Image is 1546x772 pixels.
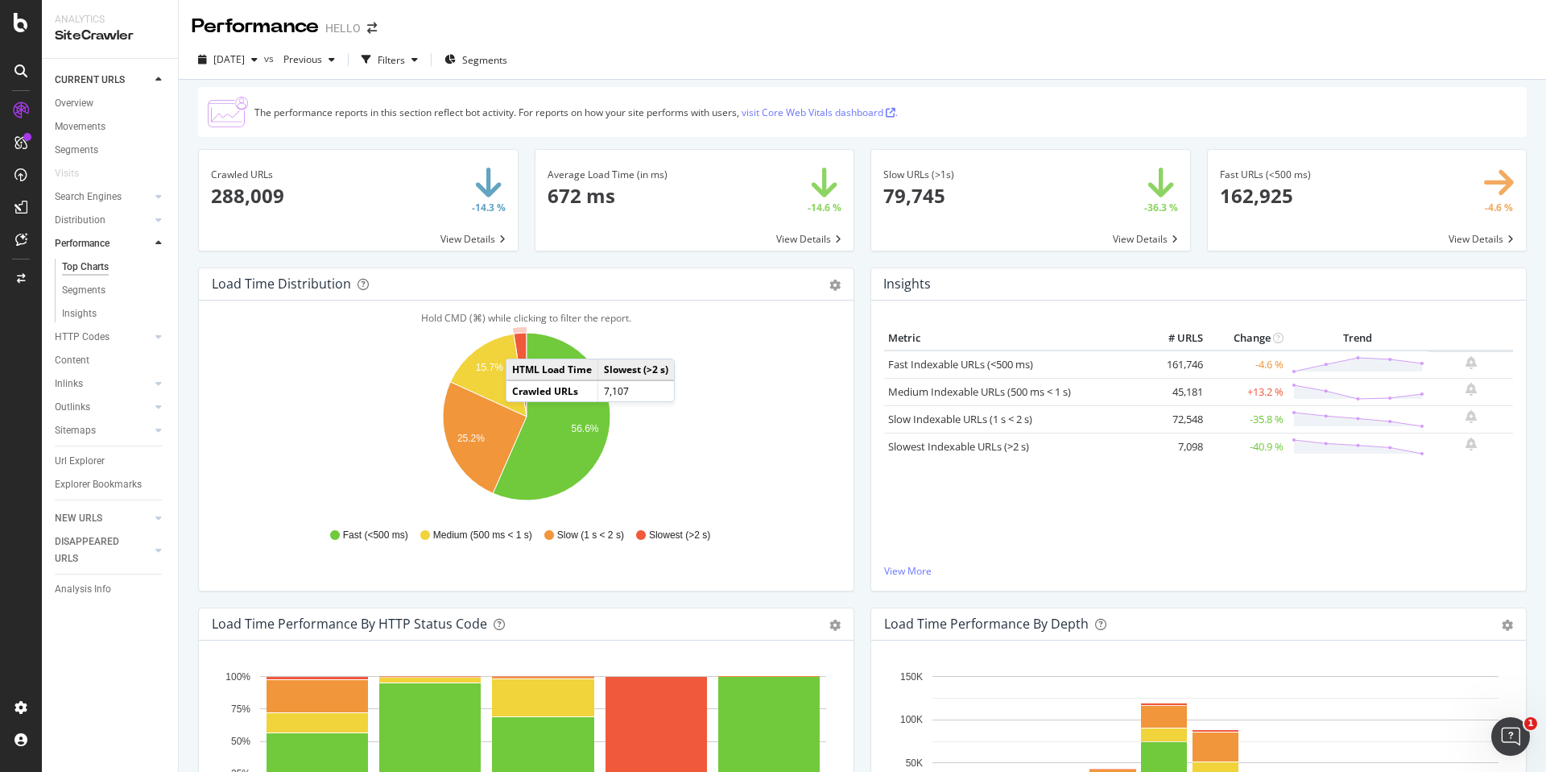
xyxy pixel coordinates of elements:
div: bell-plus [1465,410,1477,423]
a: Url Explorer [55,453,167,470]
iframe: Intercom live chat [1491,717,1530,756]
td: -40.9 % [1207,433,1288,460]
div: gear [1502,620,1513,631]
a: Visits [55,165,95,182]
th: Trend [1288,326,1428,351]
div: Top Charts [62,259,109,276]
a: HTTP Codes [55,329,151,346]
td: -4.6 % [1207,351,1288,379]
a: Slow Indexable URLs (1 s < 2 s) [888,412,1032,426]
div: HELLO [325,20,361,36]
div: Explorer Bookmarks [55,476,142,493]
div: bell-plus [1465,356,1477,369]
text: 50% [231,736,250,747]
span: Fast (<500 ms) [343,529,408,542]
div: DISAPPEARED URLS [55,533,136,567]
div: Analytics [55,13,165,27]
a: View More [884,564,1513,578]
a: Explorer Bookmarks [55,476,167,493]
div: NEW URLS [55,510,102,527]
td: -35.8 % [1207,405,1288,433]
a: Top Charts [62,259,167,276]
a: Search Engines [55,189,151,205]
button: Previous [277,47,341,73]
div: HTTP Codes [55,329,110,346]
text: 56.6% [572,423,599,434]
div: gear [829,280,841,291]
div: Search Engines [55,189,122,205]
div: Movements [55,118,105,135]
text: 15.7% [476,362,503,373]
div: CURRENT URLS [55,72,125,89]
a: Fast Indexable URLs (<500 ms) [888,357,1033,371]
a: Overview [55,95,167,112]
text: 100K [900,714,923,725]
a: visit Core Web Vitals dashboard . [742,106,898,119]
div: Distribution [55,212,105,229]
text: 25.2% [457,433,485,444]
th: Metric [884,326,1143,351]
a: Distribution [55,212,151,229]
a: NEW URLS [55,510,151,527]
text: 50K [906,757,923,769]
a: Sitemaps [55,422,151,439]
div: Sitemaps [55,422,96,439]
a: Performance [55,235,151,252]
td: 161,746 [1143,351,1207,379]
a: Segments [62,282,167,299]
th: Change [1207,326,1288,351]
div: Load Time Performance by HTTP Status Code [212,616,487,632]
div: Analysis Info [55,581,111,598]
button: Filters [355,47,424,73]
text: 75% [231,704,250,715]
a: Segments [55,142,167,159]
button: Segments [438,47,514,73]
span: vs [264,52,277,65]
button: [DATE] [192,47,264,73]
span: Slow (1 s < 2 s) [557,529,624,542]
text: 100% [225,671,250,683]
div: arrow-right-arrow-left [367,23,377,34]
div: Load Time Distribution [212,276,351,292]
a: Inlinks [55,376,151,392]
span: Slowest (>2 s) [649,529,710,542]
div: Visits [55,165,79,182]
div: Overview [55,95,93,112]
div: SiteCrawler [55,27,165,45]
text: 150K [900,671,923,683]
span: 1 [1524,717,1537,730]
td: 45,181 [1143,378,1207,405]
td: Crawled URLs [506,380,598,401]
div: Filters [378,53,405,67]
td: HTML Load Time [506,359,598,380]
td: 7,107 [598,380,675,401]
td: 72,548 [1143,405,1207,433]
div: Inlinks [55,376,83,392]
th: # URLS [1143,326,1207,351]
a: Movements [55,118,167,135]
div: gear [829,620,841,631]
div: Segments [62,282,105,299]
span: Previous [277,52,322,66]
a: Outlinks [55,399,151,416]
div: The performance reports in this section reflect bot activity. For reports on how your site perfor... [254,106,898,119]
div: Url Explorer [55,453,105,470]
a: Analysis Info [55,581,167,598]
a: DISAPPEARED URLS [55,533,151,567]
span: Segments [462,53,507,67]
span: 2025 Oct. 5th [213,52,245,66]
div: bell-plus [1465,383,1477,396]
a: Insights [62,305,167,322]
div: Segments [55,142,98,159]
svg: A chart. [212,326,841,513]
div: Outlinks [55,399,90,416]
td: Slowest (>2 s) [598,359,675,380]
a: Medium Indexable URLs (500 ms < 1 s) [888,384,1071,399]
h4: Insights [883,273,931,295]
a: Content [55,352,167,369]
img: CjTTJyXI.png [208,97,248,127]
span: Medium (500 ms < 1 s) [433,529,532,542]
td: 7,098 [1143,433,1207,460]
a: Slowest Indexable URLs (>2 s) [888,439,1029,454]
div: Insights [62,305,97,322]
